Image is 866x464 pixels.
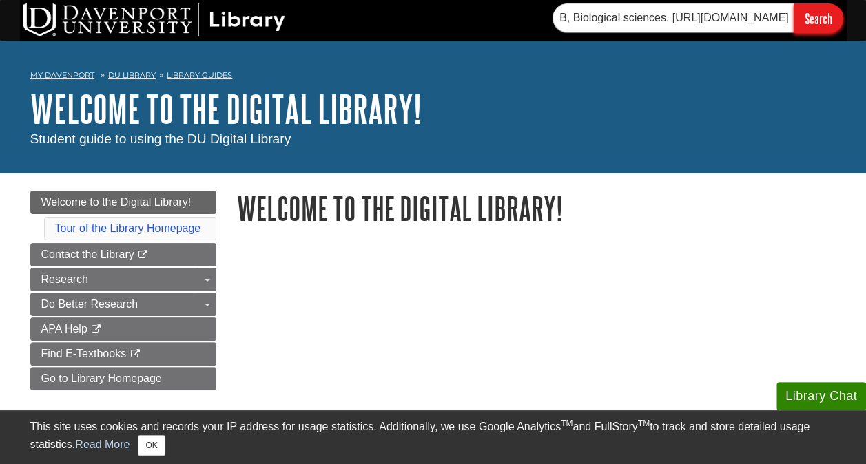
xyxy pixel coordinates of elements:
a: Library Guides [167,70,232,80]
span: Research [41,273,88,285]
i: This link opens in a new window [130,350,141,359]
span: Go to Library Homepage [41,372,162,384]
span: Student guide to using the DU Digital Library [30,131,291,146]
a: Find E-Textbooks [30,342,216,366]
a: Read More [75,439,130,450]
a: Contact the Library [30,243,216,266]
a: Welcome to the Digital Library! [30,87,422,130]
span: Do Better Research [41,298,138,310]
input: Search [794,3,843,33]
sup: TM [638,419,650,428]
sup: TM [561,419,573,428]
h1: Welcome to the Digital Library! [237,191,836,226]
form: Searches DU Library's articles, books, and more [553,3,843,33]
a: Go to Library Homepage [30,367,216,390]
a: APA Help [30,317,216,341]
i: This link opens in a new window [137,251,149,260]
input: Find Articles, Books, & More... [553,3,794,32]
a: Welcome to the Digital Library! [30,191,216,214]
div: This site uses cookies and records your IP address for usage statistics. Additionally, we use Goo... [30,419,836,456]
a: Research [30,268,216,291]
button: Library Chat [776,382,866,410]
span: APA Help [41,323,87,335]
a: Tour of the Library Homepage [55,222,201,234]
span: Find E-Textbooks [41,348,127,359]
a: My Davenport [30,70,94,81]
span: Contact the Library [41,249,134,260]
img: DU Library [23,3,285,36]
span: Welcome to the Digital Library! [41,196,192,208]
button: Close [138,435,165,456]
a: Do Better Research [30,293,216,316]
a: DU Library [108,70,156,80]
nav: breadcrumb [30,66,836,88]
i: This link opens in a new window [90,325,102,334]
